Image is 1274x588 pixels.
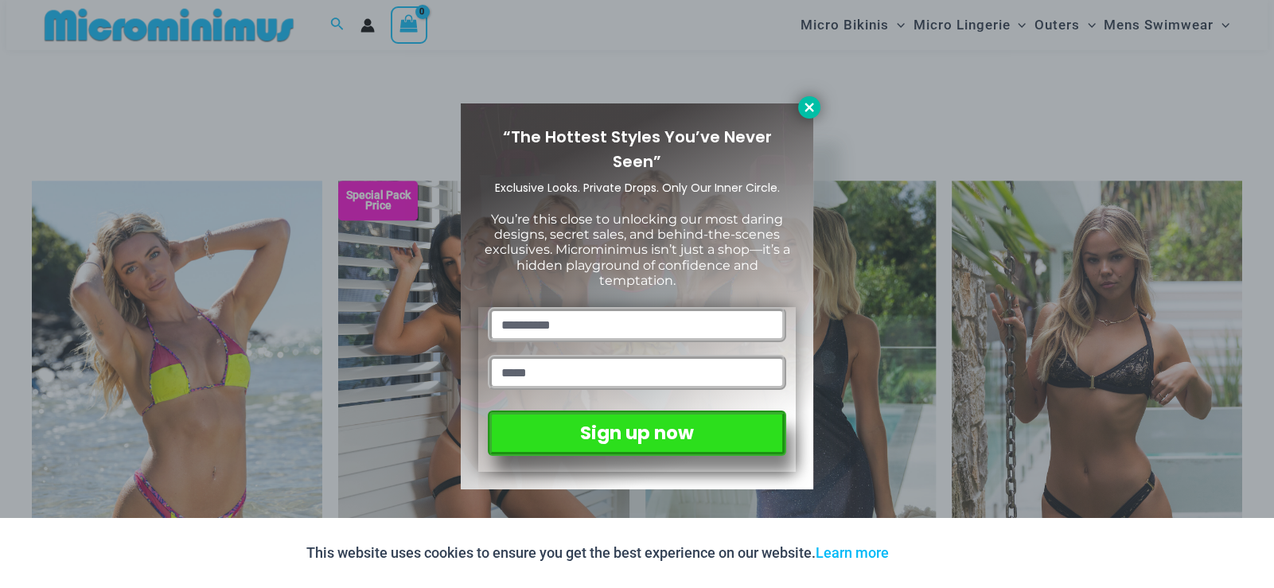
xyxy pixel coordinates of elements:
span: “The Hottest Styles You’ve Never Seen” [503,126,772,173]
span: Exclusive Looks. Private Drops. Only Our Inner Circle. [495,180,780,196]
button: Accept [901,534,968,572]
button: Sign up now [488,411,786,456]
a: Learn more [816,544,889,561]
p: This website uses cookies to ensure you get the best experience on our website. [306,541,889,565]
span: You’re this close to unlocking our most daring designs, secret sales, and behind-the-scenes exclu... [485,212,790,288]
button: Close [798,96,820,119]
